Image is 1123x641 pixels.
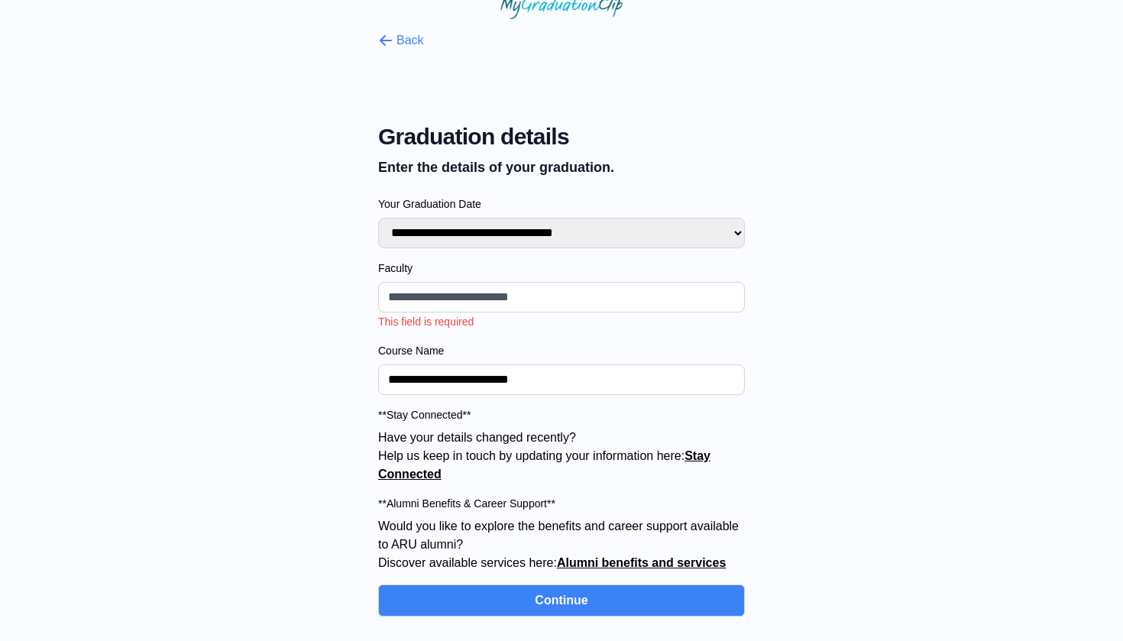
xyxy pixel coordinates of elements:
a: Alumni benefits and services [557,556,726,569]
label: **Alumni Benefits & Career Support** [378,496,745,511]
p: Enter the details of your graduation. [378,157,745,178]
button: Back [378,31,424,50]
button: Continue [378,584,745,617]
span: Graduation details [378,123,745,151]
p: Have your details changed recently? Help us keep in touch by updating your information here: [378,429,745,484]
span: This field is required [378,316,474,328]
label: Your Graduation Date [378,196,745,212]
label: Course Name [378,343,745,358]
a: Stay Connected [378,449,710,481]
label: Faculty [378,261,745,276]
p: Would you like to explore the benefits and career support available to ARU alumni? Discover avail... [378,517,745,572]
